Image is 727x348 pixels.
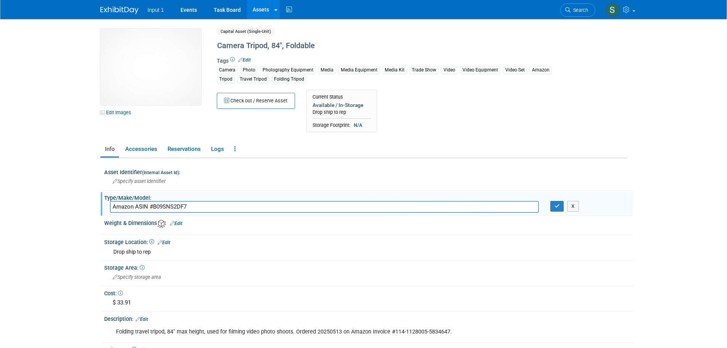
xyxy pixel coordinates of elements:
span: Storage Area: [104,265,145,271]
a: Edit Images [100,108,134,117]
div: Available / In-Storage [313,102,371,108]
div: Media [318,66,336,74]
div: Photography Equipment [260,66,316,74]
a: Search [560,3,595,17]
div: Trade Show [409,66,438,74]
div: Amazon [530,66,552,74]
div: Video Equipment [460,66,500,74]
div: Travel Tripod [237,75,269,83]
div: Media Kit [382,66,407,74]
div: Tripod [217,75,235,83]
span: Specify asset identifier [113,178,166,184]
span: N/A [351,122,364,129]
span: Drop ship to rep [313,109,346,115]
div: Weight & Dimensions [104,217,633,228]
small: (Internal Asset Id) [142,170,179,175]
div: Camera [217,66,238,74]
a: Edit [170,221,182,226]
div: Folding travel tripod, 84" max height, used for filming video photo shoots. Ordered 20250513 on A... [111,324,533,340]
div: Cost: [104,288,633,297]
span: Search [571,7,588,13]
div: $ 33.91 [110,297,627,309]
span: Specify storage area [113,274,161,280]
img: Asset Weight and Dimensions [158,220,166,228]
a: Accessories [121,142,161,156]
span: Drop ship to rep [113,249,151,255]
img: Susan Stout [605,3,620,17]
a: Edit [135,317,148,322]
div: Current Status [313,94,371,100]
div: Photo [240,66,258,74]
div: Video Set [503,66,527,74]
a: Info [100,142,119,156]
img: View Images [100,29,201,105]
a: Edit [158,240,170,245]
div: Video [441,66,458,74]
span: Capital Asset (Single-Unit) [217,28,275,36]
div: Type/Make/Model: [104,192,633,202]
a: Edit [238,57,251,63]
img: ExhibitDay [100,6,139,14]
a: Logs [206,142,228,156]
div: Folding Tripod [272,75,306,83]
span: Input 1 [148,7,164,13]
div: Tags [217,57,564,89]
div: Camera Tripod, 84", Foldable [214,39,564,53]
button: X [567,201,579,212]
a: Reservations [163,142,205,156]
div: Asset Identifier : [104,167,633,176]
div: Description: [104,313,633,323]
div: Storage Footprint: [313,122,371,129]
div: Storage Location: [104,236,633,246]
div: Media Equipment [339,66,380,74]
button: Check out / Reserve Asset [217,93,295,109]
